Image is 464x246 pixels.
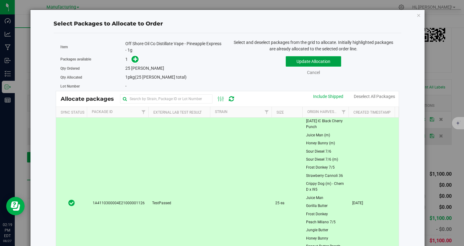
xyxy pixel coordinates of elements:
span: Select and deselect packages from the grid to allocate. Initially highlighted packages are alread... [234,40,393,51]
a: Sync Status [61,110,84,115]
span: 1A4110300004E21000001126 [91,200,145,206]
a: Created Timestamp [353,110,391,115]
label: Qty Ordered [60,66,125,71]
span: TestPassed [152,200,171,206]
span: Allocate packages [61,96,120,102]
span: Frost Donkey 7/5 [306,165,335,170]
span: [PERSON_NAME] [131,66,164,71]
span: Sour Diesel 7/6 [306,149,331,154]
a: Size [276,110,284,115]
span: Jungle Butter [306,227,328,233]
span: Peach Milano 7/5 [306,219,336,225]
span: [DATE] [352,200,363,206]
span: Juice Man (m) [306,132,330,138]
span: Frost Donkey [306,211,328,217]
span: Juice Man [306,195,323,201]
span: Crippy Dog (m) - Chem D x I95 [306,181,345,193]
a: Origin Harvests [307,110,338,114]
span: Mixed [398,200,408,206]
span: 25 ea [275,200,284,206]
span: Strawberry Cannoli 36 [306,173,343,179]
span: Honey Bunny (m) [306,140,335,146]
iframe: Resource center [6,197,25,215]
label: Item [60,44,125,50]
a: Filter [261,107,272,117]
label: Lot Number [60,84,125,89]
a: Cancel [307,70,320,75]
span: [DATE] IC Black Cherry Punch [306,118,345,130]
div: Include Shipped [313,93,343,100]
span: In Sync [68,199,75,207]
span: pkg [125,75,187,80]
span: - [125,84,127,88]
span: 1 [125,75,128,80]
span: Gorilla Butter [306,203,328,209]
span: Honey Bunny [306,236,328,241]
div: Off Shore Oil Co Distillate Vape - Pineapple Express - 1g [125,41,223,53]
a: Deselect All Packages [354,94,395,99]
a: Filter [338,107,349,117]
button: Update Allocation [286,56,341,67]
label: Packages available [60,57,125,62]
span: Sour Diesel 7/6 (m) [306,157,338,162]
a: Strain [215,110,228,114]
input: Search by Strain, Package ID or Lot Number [120,94,212,103]
a: Filter [138,107,148,117]
span: 25 [125,66,130,71]
span: 1 [125,57,128,62]
span: (25 [PERSON_NAME] total) [135,75,187,80]
a: External Lab Test Result [153,110,202,115]
label: Qty Allocated [60,75,125,80]
div: Select Packages to Allocate to Order [54,20,401,28]
a: Package Id [92,110,113,114]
